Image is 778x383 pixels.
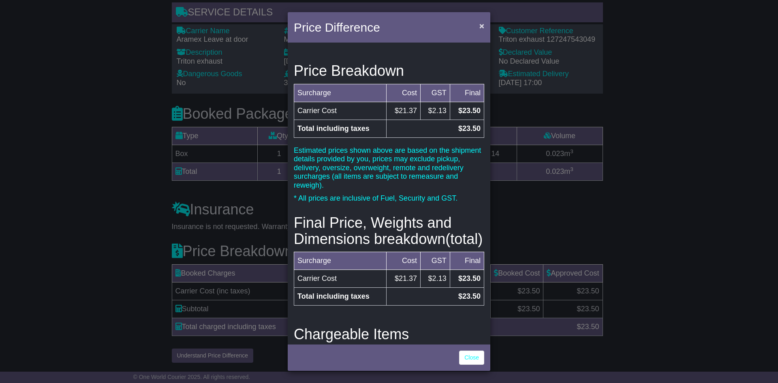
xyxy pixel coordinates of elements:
td: $23.50 [386,288,484,306]
td: GST [421,84,450,102]
td: Final [450,252,484,270]
td: $23.50 [386,120,484,137]
td: $2.13 [421,270,450,288]
td: $21.37 [386,270,420,288]
h4: Price Difference [294,18,380,36]
td: Cost [386,84,420,102]
td: Total including taxes [294,120,387,137]
h3: Final Price, Weights and Dimensions breakdown(total) [294,215,484,247]
button: Close [475,17,488,34]
td: GST [421,252,450,270]
td: Carrier Cost [294,270,387,288]
p: * All prices are inclusive of Fuel, Security and GST. [294,194,484,203]
span: × [479,21,484,30]
td: $2.13 [421,102,450,120]
td: $23.50 [450,270,484,288]
h3: Chargeable Items [294,326,484,342]
td: Cost [386,252,420,270]
td: Surcharge [294,84,387,102]
h3: Price Breakdown [294,63,484,79]
td: Total including taxes [294,288,387,306]
td: Surcharge [294,252,387,270]
p: Estimated prices shown above are based on the shipment details provided by you, prices may exclud... [294,146,484,190]
td: Carrier Cost [294,102,387,120]
a: Close [459,351,484,365]
td: $21.37 [386,102,420,120]
td: Final [450,84,484,102]
td: $23.50 [450,102,484,120]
